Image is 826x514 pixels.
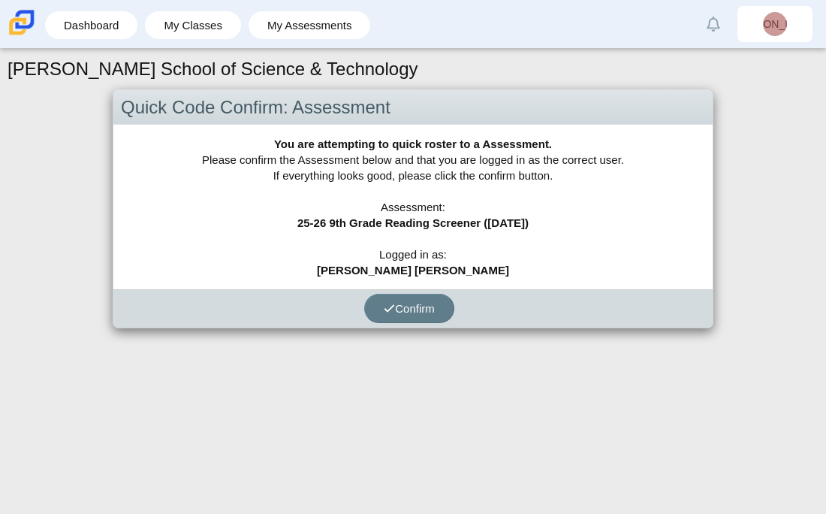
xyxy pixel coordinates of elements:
[297,216,529,229] b: 25-26 9th Grade Reading Screener ([DATE])
[113,90,713,125] div: Quick Code Confirm: Assessment
[113,125,713,289] div: Please confirm the Assessment below and that you are logged in as the correct user. If everything...
[152,11,234,39] a: My Classes
[256,11,363,39] a: My Assessments
[697,8,730,41] a: Alerts
[6,28,38,41] a: Carmen School of Science & Technology
[8,56,418,82] h1: [PERSON_NAME] School of Science & Technology
[53,11,130,39] a: Dashboard
[364,294,454,323] button: Confirm
[317,264,509,277] b: [PERSON_NAME] [PERSON_NAME]
[737,6,812,42] a: [PERSON_NAME]
[384,302,435,315] span: Confirm
[6,7,38,38] img: Carmen School of Science & Technology
[274,138,552,150] b: You are attempting to quick roster to a Assessment.
[731,19,818,29] span: [PERSON_NAME]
